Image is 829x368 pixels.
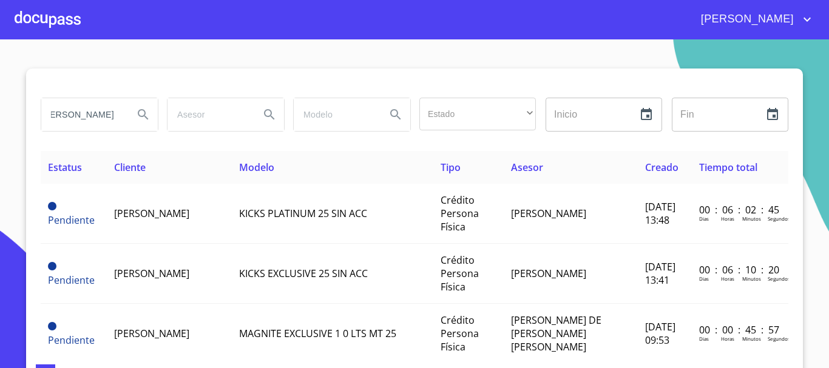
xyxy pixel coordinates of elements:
span: Tiempo total [699,161,757,174]
span: Asesor [511,161,543,174]
p: Segundos [768,215,790,222]
span: [PERSON_NAME] [114,327,189,340]
p: Horas [721,275,734,282]
span: [PERSON_NAME] [511,207,586,220]
span: Pendiente [48,202,56,210]
span: Crédito Persona Física [441,193,479,233]
span: Crédito Persona Física [441,313,479,353]
span: KICKS PLATINUM 25 SIN ACC [239,207,367,220]
span: Pendiente [48,273,95,287]
span: Crédito Persona Física [441,253,479,293]
span: Estatus [48,161,82,174]
p: Segundos [768,335,790,342]
input: search [167,98,250,131]
span: [DATE] 13:48 [645,200,675,227]
button: account of current user [692,10,814,29]
button: Search [129,100,158,129]
span: MAGNITE EXCLUSIVE 1 0 LTS MT 25 [239,327,396,340]
input: search [41,98,124,131]
span: Tipo [441,161,461,174]
span: Creado [645,161,678,174]
span: [PERSON_NAME] [511,267,586,280]
p: 00 : 06 : 02 : 45 [699,203,781,216]
p: Dias [699,275,709,282]
input: search [294,98,376,131]
div: ​ [419,98,536,130]
span: Pendiente [48,262,56,270]
span: Pendiente [48,213,95,227]
p: Horas [721,335,734,342]
span: [DATE] 09:53 [645,320,675,347]
span: [PERSON_NAME] [114,267,189,280]
span: Pendiente [48,322,56,330]
span: [PERSON_NAME] [692,10,800,29]
p: Segundos [768,275,790,282]
p: Dias [699,335,709,342]
span: Cliente [114,161,146,174]
span: Modelo [239,161,274,174]
span: KICKS EXCLUSIVE 25 SIN ACC [239,267,368,280]
span: [PERSON_NAME] DE [PERSON_NAME] [PERSON_NAME] [511,313,601,353]
button: Search [381,100,410,129]
p: Minutos [742,275,761,282]
p: 00 : 00 : 45 : 57 [699,323,781,336]
p: Minutos [742,215,761,222]
button: Search [255,100,284,129]
p: Dias [699,215,709,222]
p: 00 : 06 : 10 : 20 [699,263,781,276]
span: Pendiente [48,333,95,347]
span: [DATE] 13:41 [645,260,675,287]
p: Horas [721,215,734,222]
span: [PERSON_NAME] [114,207,189,220]
p: Minutos [742,335,761,342]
